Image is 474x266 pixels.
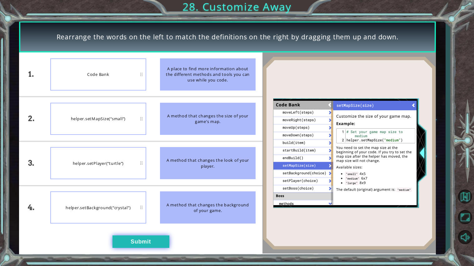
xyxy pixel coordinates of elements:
[160,58,256,91] div: A place to find more information about the different methods and tools you can use while you code.
[19,52,43,96] div: 1.
[57,32,399,42] span: Rearrange the words on the left to match the definitions on the right by dragging them up and down.
[50,191,146,224] div: helper.setBackground(“crystal”)
[50,147,146,179] div: helper.setPlayer(“turtle”)
[19,141,43,185] div: 3.
[456,188,474,206] button: Back to Map
[160,103,256,135] div: A method that changes the size of your game’s map.
[19,97,43,140] div: 2.
[456,228,474,246] button: Mute
[160,191,256,224] div: A method that changes the background of your game.
[112,235,169,248] button: Submit
[262,57,436,250] img: Interactive Art
[456,187,474,207] a: Back to Map
[456,208,474,226] button: Maximize Browser
[160,147,256,179] div: A method that changes the look of your player.
[50,58,146,91] div: Code Bank
[19,186,43,229] div: 4.
[50,103,146,135] div: helper.setMapSize(“small”)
